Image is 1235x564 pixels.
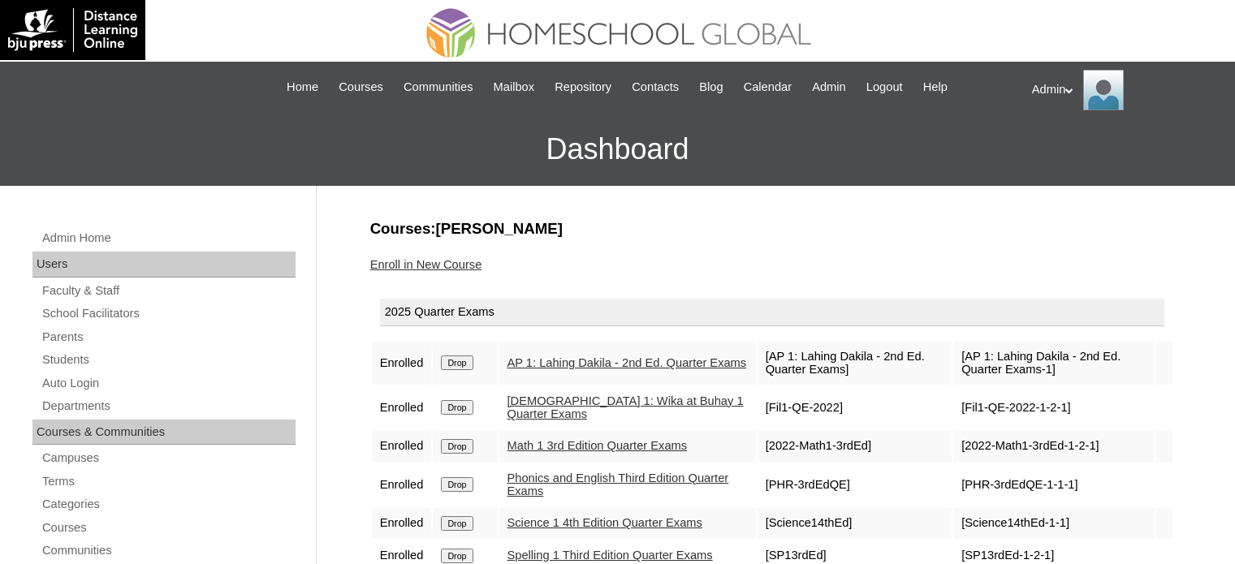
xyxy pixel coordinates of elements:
a: Enroll in New Course [370,258,482,271]
a: Faculty & Staff [41,281,296,301]
td: Enrolled [372,508,432,539]
a: Admin Home [41,228,296,248]
span: Contacts [632,78,679,97]
div: 2025 Quarter Exams [380,299,1164,326]
a: Communities [395,78,481,97]
input: Drop [441,439,473,454]
input: Drop [441,400,473,415]
td: [Science14thEd] [758,508,952,539]
span: Mailbox [494,78,535,97]
a: Admin [804,78,854,97]
h3: Courses:[PERSON_NAME] [370,218,1174,239]
span: Admin [812,78,846,97]
span: Courses [339,78,383,97]
a: Courses [41,518,296,538]
a: Home [279,78,326,97]
span: Communities [404,78,473,97]
a: Math 1 3rd Edition Quarter Exams [507,439,688,452]
a: Students [41,350,296,370]
td: Enrolled [372,431,432,462]
span: Home [287,78,318,97]
td: [PHR-3rdEdQE-1-1-1] [953,463,1154,506]
span: Repository [555,78,611,97]
td: [PHR-3rdEdQE] [758,463,952,506]
td: [2022-Math1-3rdEd] [758,431,952,462]
td: [2022-Math1-3rdEd-1-2-1] [953,431,1154,462]
a: AP 1: Lahing Dakila - 2nd Ed. Quarter Exams [507,356,747,369]
span: Logout [866,78,903,97]
div: Users [32,252,296,278]
a: Courses [330,78,391,97]
td: [Science14thEd-1-1] [953,508,1154,539]
a: Communities [41,540,296,561]
div: Admin [1032,70,1219,110]
a: Parents [41,327,296,347]
span: Help [923,78,948,97]
div: Courses & Communities [32,420,296,446]
span: Calendar [744,78,792,97]
a: Logout [858,78,911,97]
a: Contacts [624,78,687,97]
img: Admin Homeschool Global [1083,70,1124,110]
a: Campuses [41,448,296,468]
a: Mailbox [486,78,543,97]
img: logo-white.png [8,8,137,52]
a: Science 1 4th Edition Quarter Exams [507,516,702,529]
td: [Fil1-QE-2022-1-2-1] [953,386,1154,429]
a: Spelling 1 Third Edition Quarter Exams [507,549,713,562]
a: Help [915,78,956,97]
td: [Fil1-QE-2022] [758,386,952,429]
a: School Facilitators [41,304,296,324]
td: Enrolled [372,342,432,385]
a: Phonics and English Third Edition Quarter Exams [507,471,729,498]
input: Drop [441,355,473,370]
a: [DEMOGRAPHIC_DATA] 1: Wika at Buhay 1 Quarter Exams [507,394,744,421]
a: Categories [41,494,296,514]
td: Enrolled [372,386,432,429]
a: Repository [546,78,620,97]
a: Terms [41,471,296,492]
a: Blog [691,78,731,97]
td: Enrolled [372,463,432,506]
a: Auto Login [41,373,296,394]
td: [AP 1: Lahing Dakila - 2nd Ed. Quarter Exams-1] [953,342,1154,385]
td: [AP 1: Lahing Dakila - 2nd Ed. Quarter Exams] [758,342,952,385]
input: Drop [441,516,473,531]
input: Drop [441,549,473,563]
h3: Dashboard [8,113,1227,186]
a: Departments [41,396,296,416]
a: Calendar [736,78,800,97]
span: Blog [699,78,723,97]
input: Drop [441,477,473,492]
